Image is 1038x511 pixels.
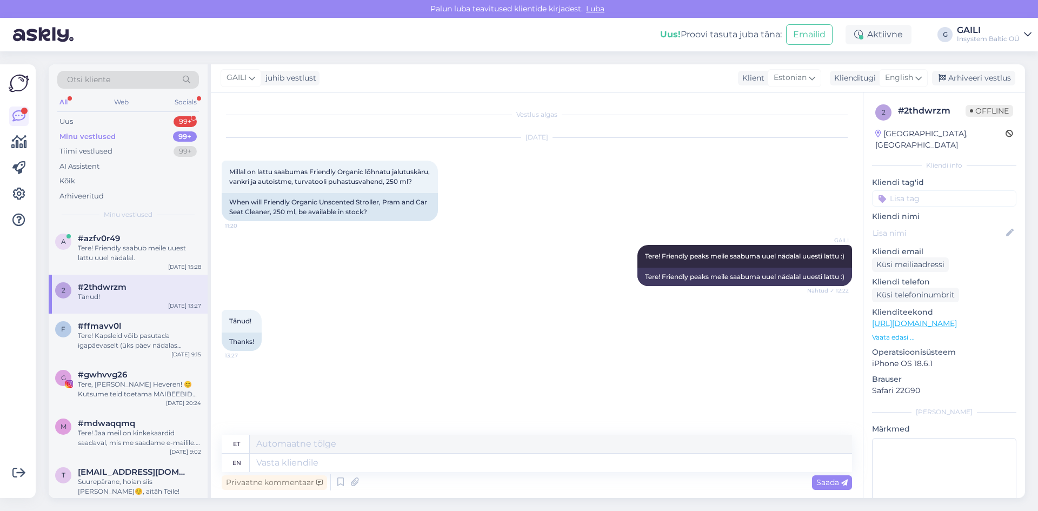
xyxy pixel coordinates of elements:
[872,318,957,328] a: [URL][DOMAIN_NAME]
[957,26,1020,35] div: GAILI
[830,72,876,84] div: Klienditugi
[229,168,431,185] span: Millal on lattu saabumas Friendly Organic lõhnatu jalutuskäru, vankri ja autoistme, turvatooli pu...
[898,104,966,117] div: # 2thdwrzm
[59,131,116,142] div: Minu vestlused
[62,286,65,294] span: 2
[173,131,197,142] div: 99+
[957,26,1032,43] a: GAILIInsystem Baltic OÜ
[78,234,120,243] span: #azfv0r49
[932,71,1015,85] div: Arhiveeri vestlus
[873,227,1004,239] input: Lisa nimi
[808,236,849,244] span: GAILI
[222,132,852,142] div: [DATE]
[225,351,265,360] span: 13:27
[872,423,1016,435] p: Märkmed
[78,419,135,428] span: #mdwaqqmq
[78,292,201,302] div: Tänud!
[872,257,949,272] div: Küsi meiliaadressi
[882,108,886,116] span: 2
[168,496,201,505] div: [DATE] 15:27
[645,252,844,260] span: Tere! Friendly peaks meile saabuma uuel nädalal uuesti lattu :)
[872,358,1016,369] p: iPhone OS 18.6.1
[171,350,201,359] div: [DATE] 9:15
[872,211,1016,222] p: Kliendi nimi
[872,177,1016,188] p: Kliendi tag'id
[583,4,608,14] span: Luba
[872,161,1016,170] div: Kliendi info
[61,237,66,245] span: a
[232,454,241,472] div: en
[174,116,197,127] div: 99+
[937,27,953,42] div: G
[774,72,807,84] span: Estonian
[78,331,201,350] div: Tere! Kapsleid võib pasutada igapäevaselt (üks päev nädalas vabaks jätta) kui ka kasutada kuurina...
[174,146,197,157] div: 99+
[78,321,121,331] span: #ffmavv0l
[78,428,201,448] div: Tere! Jaa meil on kinkekaardid saadaval, mis me saadame e-mailile. [URL][DOMAIN_NAME][PERSON_NAME]
[78,380,201,399] div: Tere, [PERSON_NAME] Heveren! 😊 Kutsume teid toetama MAIBEEBID 2025 kokkutulekut, mis toimub [DATE...
[846,25,911,44] div: Aktiivne
[9,73,29,94] img: Askly Logo
[786,24,833,45] button: Emailid
[168,263,201,271] div: [DATE] 15:28
[222,333,262,351] div: Thanks!
[872,407,1016,417] div: [PERSON_NAME]
[62,471,65,479] span: t
[966,105,1013,117] span: Offline
[222,193,438,221] div: When will Friendly Organic Unscented Stroller, Pram and Car Seat Cleaner, 250 ml, be available in...
[78,370,127,380] span: #gwhvvg26
[233,435,240,453] div: et
[660,29,681,39] b: Uus!
[872,276,1016,288] p: Kliendi telefon
[816,477,848,487] span: Saada
[872,288,959,302] div: Küsi telefoninumbrit
[67,74,110,85] span: Otsi kliente
[807,287,849,295] span: Nähtud ✓ 12:22
[168,302,201,310] div: [DATE] 13:27
[660,28,782,41] div: Proovi tasuta juba täna:
[61,422,66,430] span: m
[637,268,852,286] div: Tere! Friendly peaks meile saabuma uuel nädalal uuesti lattu :)
[872,190,1016,207] input: Lisa tag
[112,95,131,109] div: Web
[885,72,913,84] span: English
[59,191,104,202] div: Arhiveeritud
[957,35,1020,43] div: Insystem Baltic OÜ
[172,95,199,109] div: Socials
[57,95,70,109] div: All
[61,325,65,333] span: f
[78,467,190,477] span: teele9@hotmail.com
[872,307,1016,318] p: Klienditeekond
[227,72,247,84] span: GAILI
[872,333,1016,342] p: Vaata edasi ...
[78,477,201,496] div: Suurepärane, hoian siis [PERSON_NAME]☺️, aitäh Teile!
[59,116,73,127] div: Uus
[222,110,852,120] div: Vestlus algas
[872,347,1016,358] p: Operatsioonisüsteem
[225,222,265,230] span: 11:20
[222,475,327,490] div: Privaatne kommentaar
[872,246,1016,257] p: Kliendi email
[170,448,201,456] div: [DATE] 9:02
[872,374,1016,385] p: Brauser
[104,210,152,220] span: Minu vestlused
[261,72,316,84] div: juhib vestlust
[59,176,75,187] div: Kõik
[738,72,764,84] div: Klient
[59,161,99,172] div: AI Assistent
[875,128,1006,151] div: [GEOGRAPHIC_DATA], [GEOGRAPHIC_DATA]
[59,146,112,157] div: Tiimi vestlused
[872,385,1016,396] p: Safari 22G90
[61,374,66,382] span: g
[229,317,251,325] span: Tänud!
[166,399,201,407] div: [DATE] 20:24
[78,243,201,263] div: Tere! Friendly saabub meile uuest lattu uuel nädalal.
[78,282,127,292] span: #2thdwrzm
